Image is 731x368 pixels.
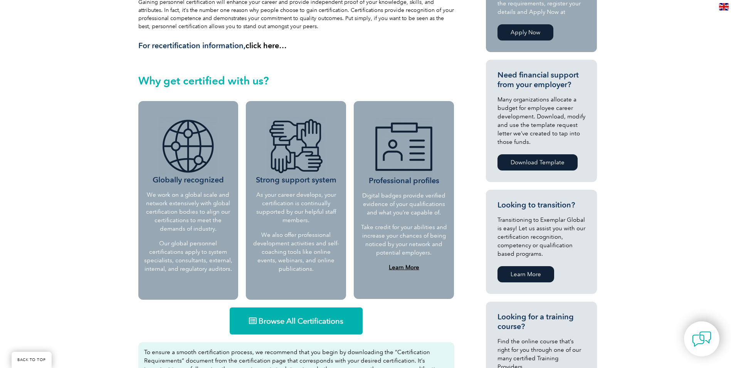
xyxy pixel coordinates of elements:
[245,41,287,50] a: click here…
[144,191,233,233] p: We work on a global scale and network extensively with global certification bodies to align our c...
[12,352,52,368] a: BACK TO TOP
[360,223,447,257] p: Take credit for your abilities and increase your chances of being noticed by your network and pot...
[719,3,729,10] img: en
[144,117,233,185] h3: Globally recognized
[252,191,340,225] p: As your career develops, your certification is continually supported by our helpful staff members.
[497,154,578,170] a: Download Template
[259,317,343,325] span: Browse All Certifications
[230,307,363,334] a: Browse All Certifications
[497,200,585,210] h3: Looking to transition?
[252,231,340,273] p: We also offer professional development activities and self-coaching tools like online events, web...
[497,70,585,89] h3: Need financial support from your employer?
[144,239,233,273] p: Our global personnel certifications apply to system specialists, consultants, external, internal,...
[138,74,454,87] h2: Why get certified with us?
[497,216,585,258] p: Transitioning to Exemplar Global is easy! Let us assist you with our certification recognition, c...
[692,329,711,349] img: contact-chat.png
[497,266,554,282] a: Learn More
[252,117,340,185] h3: Strong support system
[138,41,454,51] h3: For recertification information,
[497,24,553,41] a: Apply Now
[389,264,419,271] a: Learn More
[497,95,585,146] p: Many organizations allocate a budget for employee career development. Download, modify and use th...
[360,118,447,186] h3: Professional profiles
[360,191,447,217] p: Digital badges provide verified evidence of your qualifications and what you’re capable of.
[497,312,585,331] h3: Looking for a training course?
